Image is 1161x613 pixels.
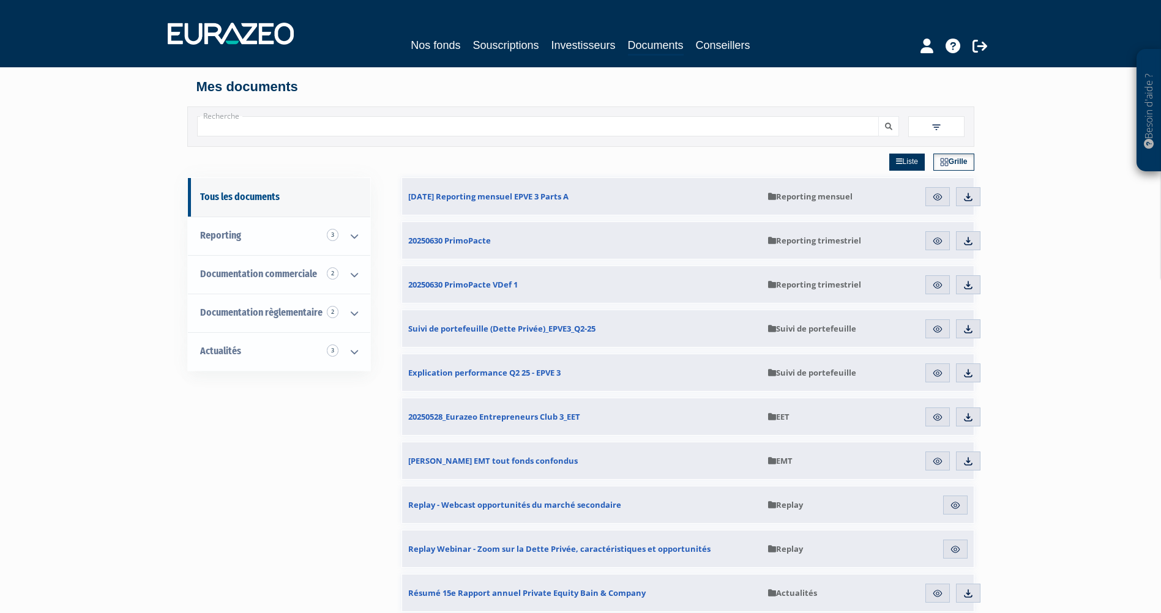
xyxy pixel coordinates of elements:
img: eye.svg [932,324,943,335]
span: Reporting trimestriel [768,235,861,246]
img: eye.svg [950,500,961,511]
span: EMT [768,455,793,466]
input: Recherche [197,116,879,136]
span: Replay - Webcast opportunités du marché secondaire [408,499,621,510]
img: filter.svg [931,122,942,133]
img: eye.svg [932,588,943,599]
span: Documentation commerciale [200,268,317,280]
span: Replay Webinar - Zoom sur la Dette Privée, caractéristiques et opportunités [408,543,711,554]
a: 20250528_Eurazeo Entrepreneurs Club 3_EET [402,398,762,435]
span: 2 [327,306,338,318]
span: Reporting trimestriel [768,279,861,290]
span: [DATE] Reporting mensuel EPVE 3 Parts A [408,191,569,202]
img: download.svg [963,412,974,423]
a: [PERSON_NAME] EMT tout fonds confondus [402,442,762,479]
img: download.svg [963,236,974,247]
a: Liste [889,154,925,171]
span: Suivi de portefeuille [768,367,856,378]
a: Investisseurs [551,37,615,54]
img: download.svg [963,280,974,291]
img: eye.svg [932,368,943,379]
span: 3 [327,229,338,241]
a: 20250630 PrimoPacte [402,222,762,259]
a: 20250630 PrimoPacte VDef 1 [402,266,762,303]
img: eye.svg [932,456,943,467]
span: Suivi de portefeuille (Dette Privée)_EPVE3_Q2-25 [408,323,595,334]
img: eye.svg [932,191,943,202]
a: Explication performance Q2 25 - EPVE 3 [402,354,762,391]
a: Replay Webinar - Zoom sur la Dette Privée, caractéristiques et opportunités [402,530,762,567]
img: eye.svg [932,236,943,247]
p: Besoin d'aide ? [1142,56,1156,166]
h4: Mes documents [196,80,965,94]
span: [PERSON_NAME] EMT tout fonds confondus [408,455,578,466]
a: Documentation règlementaire 2 [188,294,370,332]
span: 2 [327,267,338,280]
span: Actualités [200,345,241,357]
img: download.svg [963,324,974,335]
span: 20250630 PrimoPacte VDef 1 [408,279,518,290]
a: Résumé 15e Rapport annuel Private Equity Bain & Company [402,574,762,611]
span: 3 [327,344,338,357]
a: Souscriptions [472,37,539,54]
span: 20250630 PrimoPacte [408,235,491,246]
a: Suivi de portefeuille (Dette Privée)_EPVE3_Q2-25 [402,310,762,347]
span: Actualités [768,587,817,598]
a: Grille [933,154,974,171]
img: download.svg [963,588,974,599]
img: eye.svg [932,412,943,423]
span: Suivi de portefeuille [768,323,856,334]
a: [DATE] Reporting mensuel EPVE 3 Parts A [402,178,762,215]
img: download.svg [963,191,974,202]
a: Conseillers [696,37,750,54]
a: Actualités 3 [188,332,370,371]
a: Tous les documents [188,178,370,217]
a: Nos fonds [411,37,460,54]
img: eye.svg [932,280,943,291]
a: Documents [628,37,684,56]
span: 20250528_Eurazeo Entrepreneurs Club 3_EET [408,411,580,422]
a: Replay - Webcast opportunités du marché secondaire [402,486,762,523]
a: Reporting 3 [188,217,370,255]
img: download.svg [963,368,974,379]
span: Explication performance Q2 25 - EPVE 3 [408,367,561,378]
a: Documentation commerciale 2 [188,255,370,294]
img: download.svg [963,456,974,467]
img: 1732889491-logotype_eurazeo_blanc_rvb.png [168,23,294,45]
span: Résumé 15e Rapport annuel Private Equity Bain & Company [408,587,646,598]
span: Replay [768,499,803,510]
span: Reporting [200,229,241,241]
img: eye.svg [950,544,961,555]
img: grid.svg [940,158,949,166]
span: Reporting mensuel [768,191,853,202]
span: Replay [768,543,803,554]
span: Documentation règlementaire [200,306,323,318]
span: EET [768,411,790,422]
